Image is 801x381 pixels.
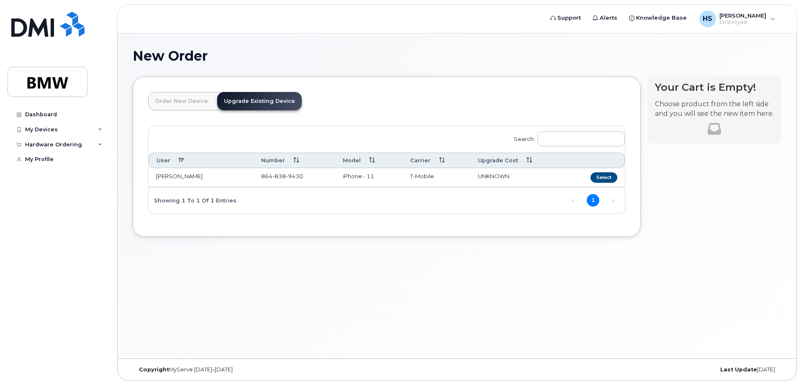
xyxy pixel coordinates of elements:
span: 864 [261,173,303,179]
div: MyServe [DATE]–[DATE] [133,366,349,373]
span: 9430 [286,173,303,179]
th: Carrier: activate to sort column ascending [403,153,470,168]
span: UNKNOWN [478,173,509,179]
a: Upgrade Existing Device [217,92,302,110]
a: Order New Device [148,92,215,110]
td: [PERSON_NAME] [149,168,254,187]
iframe: Messenger Launcher [765,345,795,375]
input: Search: [537,131,625,146]
th: Number: activate to sort column ascending [254,153,336,168]
div: [DATE] [565,366,781,373]
p: Choose product from the left side and you will see the new item here. [655,100,774,119]
strong: Copyright [139,366,169,373]
a: Next [607,194,619,207]
h4: Your Cart is Empty! [655,82,774,93]
label: Search: [508,126,625,149]
button: Select [590,172,617,183]
td: T-Mobile [403,168,470,187]
div: Showing 1 to 1 of 1 entries [149,193,236,207]
a: Previous [567,194,579,207]
span: 838 [272,173,286,179]
th: Model: activate to sort column ascending [335,153,403,168]
td: iPhone - 11 [335,168,403,187]
a: 1 [587,194,599,207]
h1: New Order [133,49,781,63]
th: User: activate to sort column descending [149,153,254,168]
strong: Last Update [720,366,757,373]
th: Upgrade Cost: activate to sort column ascending [470,153,565,168]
